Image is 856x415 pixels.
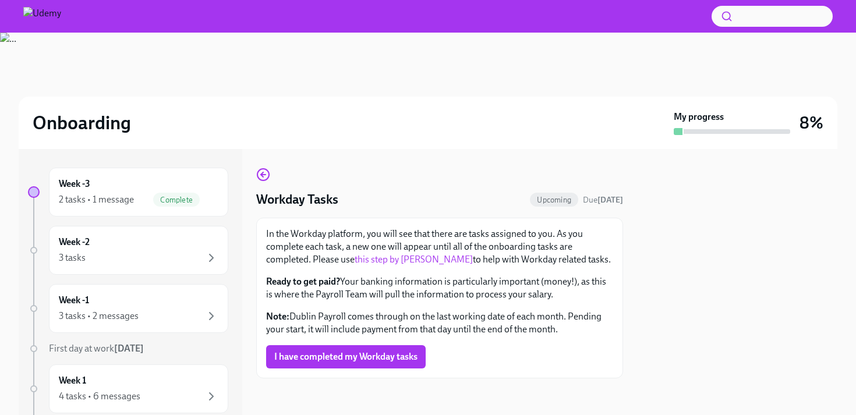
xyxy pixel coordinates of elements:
h6: Week -2 [59,236,90,249]
p: In the Workday platform, you will see that there are tasks assigned to you. As you complete each ... [266,228,613,266]
div: 4 tasks • 6 messages [59,390,140,403]
a: Week -32 tasks • 1 messageComplete [28,168,228,217]
a: Week -13 tasks • 2 messages [28,284,228,333]
span: September 1st, 2025 08:00 [583,194,623,205]
strong: Note: [266,311,289,322]
h6: Week 1 [59,374,86,387]
h6: Week -1 [59,294,89,307]
div: 2 tasks • 1 message [59,193,134,206]
p: Dublin Payroll comes through on the last working date of each month. Pending your start, it will ... [266,310,613,336]
span: Upcoming [530,196,578,204]
div: 3 tasks [59,251,86,264]
a: this step by [PERSON_NAME] [355,254,473,265]
strong: Ready to get paid? [266,276,340,287]
span: Complete [153,196,200,204]
p: Your banking information is particularly important (money!), as this is where the Payroll Team wi... [266,275,613,301]
strong: [DATE] [597,195,623,205]
span: I have completed my Workday tasks [274,351,418,363]
h4: Workday Tasks [256,191,338,208]
h6: Week -3 [59,178,90,190]
h2: Onboarding [33,111,131,134]
div: 3 tasks • 2 messages [59,310,139,322]
span: First day at work [49,343,144,354]
img: Udemy [23,7,61,26]
strong: My progress [674,111,724,123]
strong: [DATE] [114,343,144,354]
button: I have completed my Workday tasks [266,345,426,368]
a: First day at work[DATE] [28,342,228,355]
h3: 8% [800,112,823,133]
a: Week -23 tasks [28,226,228,275]
span: Due [583,195,623,205]
a: Week 14 tasks • 6 messages [28,364,228,413]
